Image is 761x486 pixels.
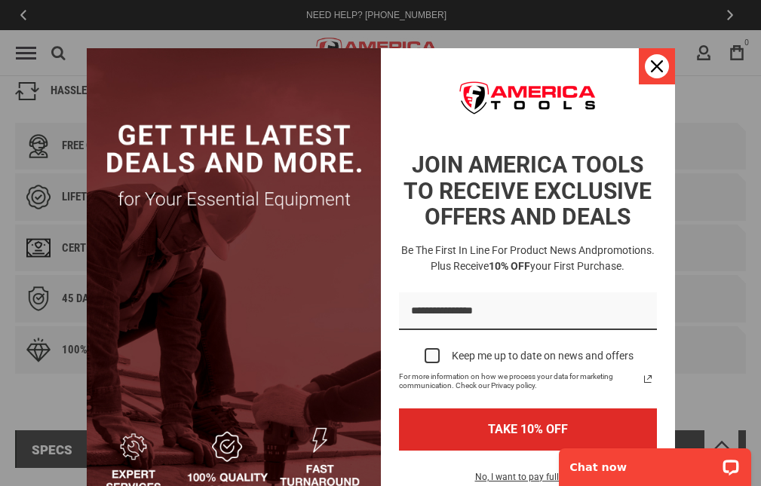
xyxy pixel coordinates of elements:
span: promotions. Plus receive your first purchase. [431,244,655,272]
div: Keep me up to date on news and offers [452,350,634,362]
strong: 10% OFF [489,260,530,272]
svg: link icon [639,370,657,388]
input: Email field [399,292,657,331]
button: Close [639,48,675,84]
a: Read our Privacy Policy [639,370,657,388]
button: TAKE 10% OFF [399,408,657,450]
iframe: LiveChat chat widget [549,439,761,486]
span: For more information on how we process your data for marketing communication. Check our Privacy p... [399,372,639,390]
svg: close icon [651,60,663,72]
strong: JOIN AMERICA TOOLS TO RECEIVE EXCLUSIVE OFFERS AND DEALS [404,151,652,230]
h3: Be the first in line for product news and [396,243,660,274]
